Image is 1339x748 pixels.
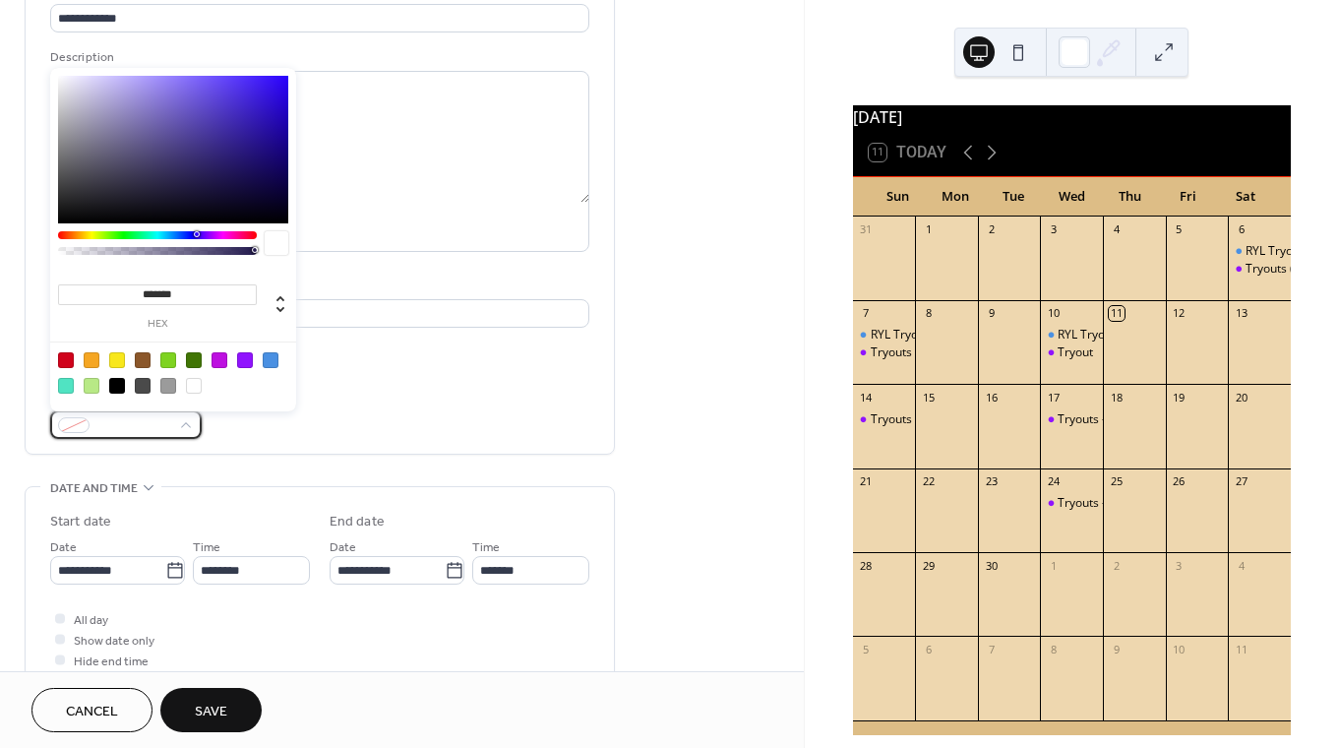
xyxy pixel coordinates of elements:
div: Sun [869,177,927,217]
div: RYL Tryout [1040,327,1103,343]
div: Tryouts - All Ages [853,411,916,428]
div: 9 [984,306,999,321]
div: 5 [1172,222,1187,237]
div: #BD10E0 [212,352,227,368]
div: Description [50,47,585,68]
div: 11 [1109,306,1124,321]
div: Sat [1217,177,1275,217]
div: End date [330,512,385,532]
div: 4 [1109,222,1124,237]
div: 8 [1046,642,1061,656]
div: 28 [859,558,874,573]
div: #9013FE [237,352,253,368]
div: Tryouts - All Ages [1040,495,1103,512]
div: 1 [921,222,936,237]
div: Tryouts - All Ages [1058,411,1153,428]
span: Show date only [74,631,154,652]
div: 10 [1172,642,1187,656]
div: 17 [1046,390,1061,405]
div: 13 [1234,306,1248,321]
div: Start date [50,512,111,532]
div: #50E3C2 [58,378,74,394]
div: #7ED321 [160,352,176,368]
span: Hide end time [74,652,149,672]
div: 29 [921,558,936,573]
div: 1 [1046,558,1061,573]
div: 19 [1172,390,1187,405]
div: 2 [1109,558,1124,573]
div: #4A4A4A [135,378,151,394]
div: 24 [1046,474,1061,489]
div: 6 [921,642,936,656]
div: 14 [859,390,874,405]
div: 30 [984,558,999,573]
div: 22 [921,474,936,489]
div: Tryouts - All Ages [1040,411,1103,428]
div: #000000 [109,378,125,394]
div: #B8E986 [84,378,99,394]
div: Tryouts (AGES 11's -14's) [853,344,916,361]
div: 10 [1046,306,1061,321]
div: Tue [985,177,1043,217]
div: #FFFFFF [186,378,202,394]
div: 31 [859,222,874,237]
div: Mon [927,177,985,217]
div: 16 [984,390,999,405]
div: 15 [921,390,936,405]
span: Time [193,537,220,558]
div: Fri [1159,177,1217,217]
span: Save [195,702,227,722]
div: 27 [1234,474,1248,489]
div: Wed [1043,177,1101,217]
div: 6 [1234,222,1248,237]
div: 25 [1109,474,1124,489]
div: 9 [1109,642,1124,656]
button: Cancel [31,688,152,732]
span: All day [74,610,108,631]
div: 18 [1109,390,1124,405]
span: Time [472,537,500,558]
span: Date [50,537,77,558]
div: [DATE] [853,105,1291,129]
label: hex [58,319,257,330]
div: RYL Tryout [871,327,929,343]
span: Date and time [50,478,138,499]
div: RYL Tryout [1058,327,1116,343]
div: 5 [859,642,874,656]
div: 2 [984,222,999,237]
button: Save [160,688,262,732]
div: 21 [859,474,874,489]
div: #D0021B [58,352,74,368]
div: RYL Tryout [1228,243,1291,260]
span: Cancel [66,702,118,722]
div: 20 [1234,390,1248,405]
div: Tryouts - All Ages [1058,495,1153,512]
div: Thu [1101,177,1159,217]
div: #F8E71C [109,352,125,368]
div: 23 [984,474,999,489]
div: Location [50,276,585,296]
div: RYL Tryout [853,327,916,343]
span: Date [330,537,356,558]
div: 11 [1234,642,1248,656]
div: #F5A623 [84,352,99,368]
div: 4 [1234,558,1248,573]
div: Tryouts - All Ages [871,411,966,428]
div: 7 [859,306,874,321]
div: Tryout [1040,344,1103,361]
div: 7 [984,642,999,656]
div: 26 [1172,474,1187,489]
div: RYL Tryout [1246,243,1304,260]
div: #4A90E2 [263,352,278,368]
div: 8 [921,306,936,321]
div: #417505 [186,352,202,368]
div: Tryout [1058,344,1093,361]
div: 3 [1172,558,1187,573]
div: #8B572A [135,352,151,368]
div: 3 [1046,222,1061,237]
div: Tryouts (AGES 11's -14's) [1228,261,1291,278]
div: #9B9B9B [160,378,176,394]
div: Tryouts (AGES [DEMOGRAPHIC_DATA]'s -14's) [871,344,1125,361]
div: 12 [1172,306,1187,321]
